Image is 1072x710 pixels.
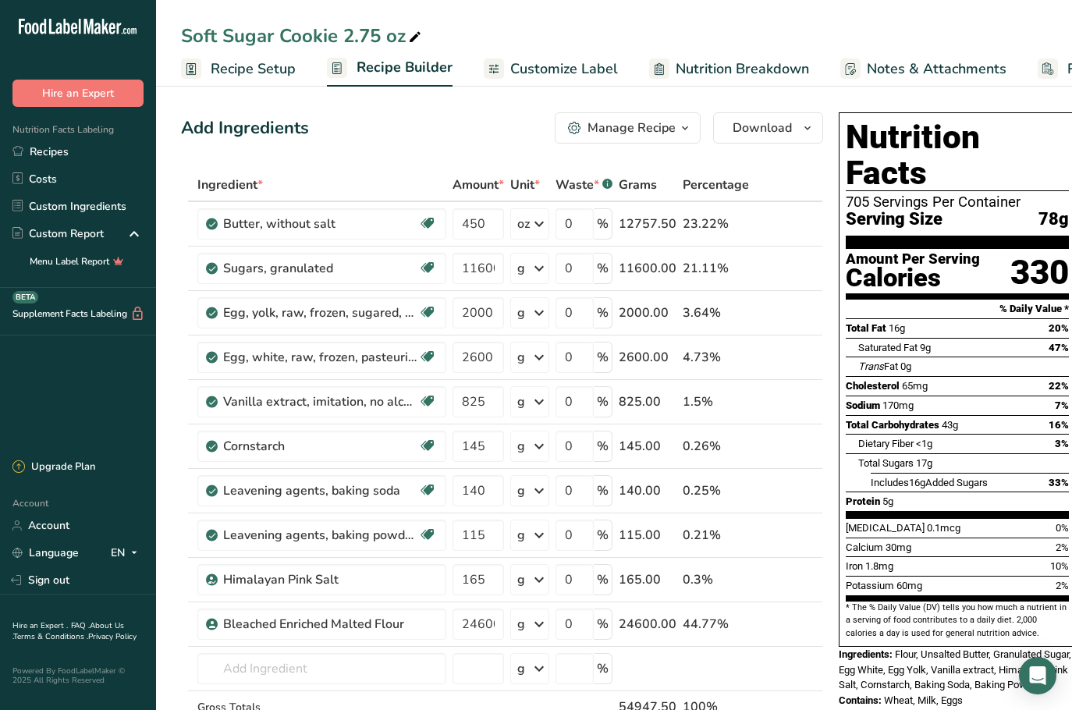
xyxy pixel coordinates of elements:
[13,631,88,642] a: Terms & Conditions .
[871,477,988,488] span: Includes Added Sugars
[1050,560,1069,572] span: 10%
[839,694,882,706] span: Contains:
[846,322,886,334] span: Total Fat
[88,631,137,642] a: Privacy Policy
[683,526,749,545] div: 0.21%
[839,648,893,660] span: Ingredients:
[846,522,925,534] span: [MEDICAL_DATA]
[1019,657,1056,694] div: Open Intercom Messenger
[111,544,144,563] div: EN
[846,495,880,507] span: Protein
[927,522,960,534] span: 0.1mcg
[619,437,676,456] div: 145.00
[12,460,95,475] div: Upgrade Plan
[517,481,525,500] div: g
[327,50,453,87] a: Recipe Builder
[1055,399,1069,411] span: 7%
[882,495,893,507] span: 5g
[517,215,530,233] div: oz
[619,392,676,411] div: 825.00
[858,360,898,372] span: Fat
[555,112,701,144] button: Manage Recipe
[1049,342,1069,353] span: 47%
[12,291,38,304] div: BETA
[846,399,880,411] span: Sodium
[517,348,525,367] div: g
[683,215,749,233] div: 23.22%
[12,666,144,685] div: Powered By FoodLabelMaker © 2025 All Rights Reserved
[619,304,676,322] div: 2000.00
[223,304,418,322] div: Egg, yolk, raw, frozen, sugared, pasteurized
[846,580,894,591] span: Potassium
[683,304,749,322] div: 3.64%
[181,22,424,50] div: Soft Sugar Cookie 2.75 oz
[517,570,525,589] div: g
[846,541,883,553] span: Calcium
[683,615,749,634] div: 44.77%
[517,526,525,545] div: g
[846,419,939,431] span: Total Carbohydrates
[858,438,914,449] span: Dietary Fiber
[846,210,942,229] span: Serving Size
[1010,252,1069,293] div: 330
[510,59,618,80] span: Customize Label
[619,526,676,545] div: 115.00
[12,620,124,642] a: About Us .
[517,659,525,678] div: g
[858,360,884,372] i: Trans
[882,399,914,411] span: 170mg
[619,481,676,500] div: 140.00
[846,300,1069,318] section: % Daily Value *
[223,259,418,278] div: Sugars, granulated
[517,392,525,411] div: g
[683,348,749,367] div: 4.73%
[900,360,911,372] span: 0g
[619,570,676,589] div: 165.00
[587,119,676,137] div: Manage Recipe
[909,477,925,488] span: 16g
[223,348,418,367] div: Egg, white, raw, frozen, pasteurized
[357,57,453,78] span: Recipe Builder
[1056,522,1069,534] span: 0%
[517,437,525,456] div: g
[517,304,525,322] div: g
[71,620,90,631] a: FAQ .
[223,570,418,589] div: Himalayan Pink Salt
[846,560,863,572] span: Iron
[619,215,676,233] div: 12757.50
[733,119,792,137] span: Download
[865,560,893,572] span: 1.8mg
[223,215,418,233] div: Butter, without salt
[886,541,911,553] span: 30mg
[683,259,749,278] div: 21.11%
[683,437,749,456] div: 0.26%
[846,119,1069,191] h1: Nutrition Facts
[942,419,958,431] span: 43g
[223,526,418,545] div: Leavening agents, baking powder, double-acting, straight phosphate
[889,322,905,334] span: 16g
[858,457,914,469] span: Total Sugars
[517,615,525,634] div: g
[713,112,823,144] button: Download
[619,348,676,367] div: 2600.00
[1049,322,1069,334] span: 20%
[12,225,104,242] div: Custom Report
[896,580,922,591] span: 60mg
[223,437,418,456] div: Cornstarch
[683,176,749,194] span: Percentage
[1056,580,1069,591] span: 2%
[1038,210,1069,229] span: 78g
[676,59,809,80] span: Nutrition Breakdown
[197,653,446,684] input: Add Ingredient
[920,342,931,353] span: 9g
[916,438,932,449] span: <1g
[683,481,749,500] div: 0.25%
[858,342,918,353] span: Saturated Fat
[197,176,263,194] span: Ingredient
[12,620,68,631] a: Hire an Expert .
[846,267,980,289] div: Calories
[916,457,932,469] span: 17g
[453,176,504,194] span: Amount
[619,259,676,278] div: 11600.00
[510,176,540,194] span: Unit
